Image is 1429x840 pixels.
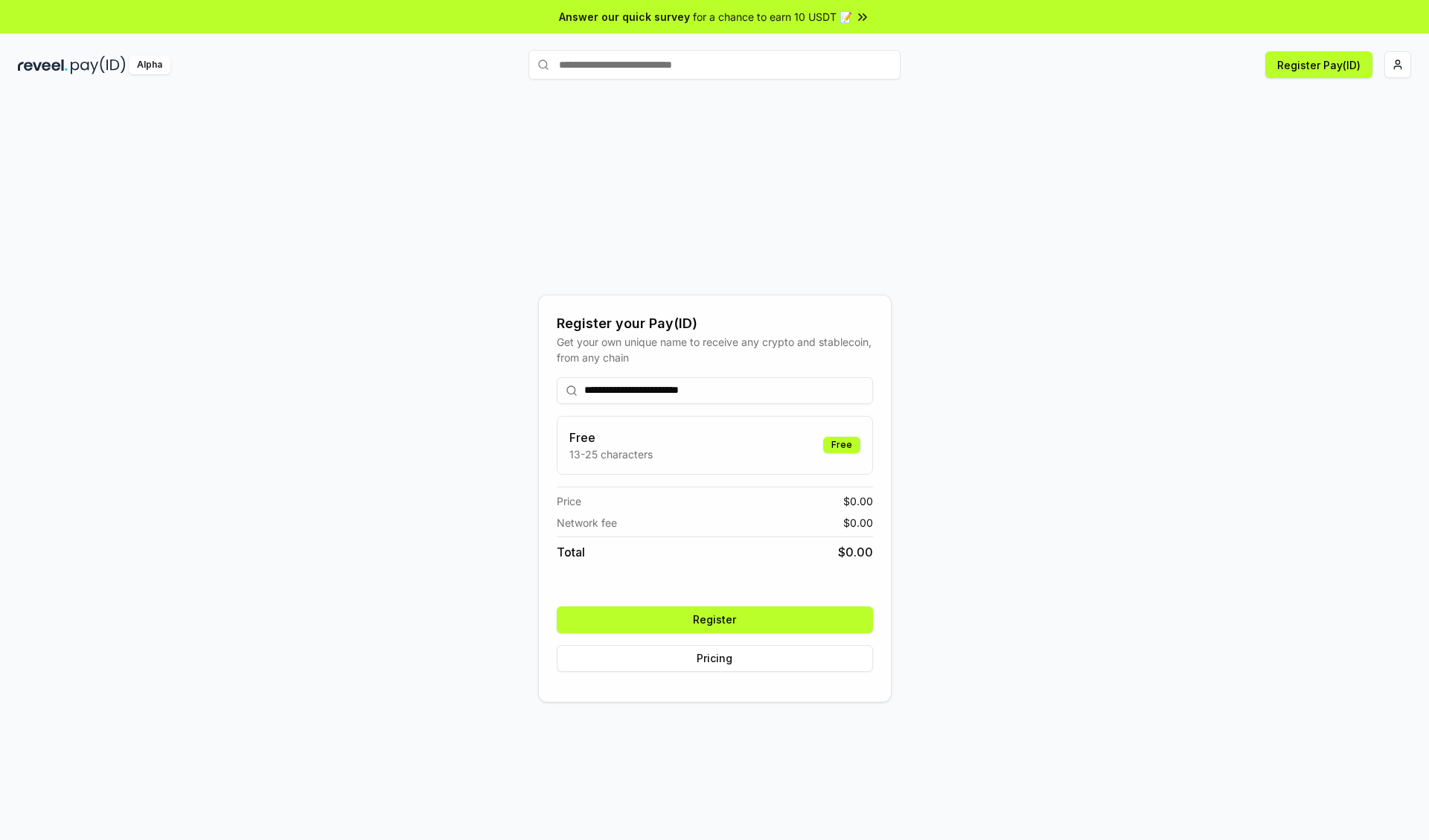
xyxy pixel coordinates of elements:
[838,543,873,561] span: $ 0.00
[1265,51,1372,78] button: Register Pay(ID)
[693,9,852,25] span: for a chance to earn 10 USDT 📝
[569,446,653,462] p: 13-25 characters
[557,493,581,509] span: Price
[557,606,873,633] button: Register
[71,56,126,74] img: pay_id
[557,515,617,530] span: Network fee
[557,334,873,365] div: Get your own unique name to receive any crypto and stablecoin, from any chain
[843,515,873,530] span: $ 0.00
[823,437,860,453] div: Free
[18,56,68,74] img: reveel_dark
[129,56,170,74] div: Alpha
[843,493,873,509] span: $ 0.00
[569,429,653,446] h3: Free
[557,543,585,561] span: Total
[557,313,873,334] div: Register your Pay(ID)
[557,645,873,672] button: Pricing
[559,9,690,25] span: Answer our quick survey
